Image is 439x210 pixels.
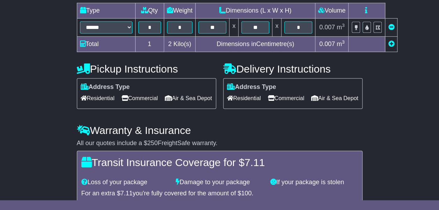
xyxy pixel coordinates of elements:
[337,40,345,47] span: m
[135,3,164,18] td: Qty
[388,40,394,47] a: Add new item
[81,93,115,104] span: Residential
[77,37,135,52] td: Total
[268,93,304,104] span: Commercial
[120,190,133,197] span: 7.11
[319,24,335,31] span: 0.007
[165,93,212,104] span: Air & Sea Depot
[319,40,335,47] span: 0.007
[168,40,171,47] span: 2
[77,125,363,136] h4: Warranty & Insurance
[77,140,363,147] div: All our quotes include a $ FreightSafe warranty.
[164,3,196,18] td: Weight
[81,190,358,197] div: For an extra $ you're fully covered for the amount of $ .
[147,140,158,147] span: 250
[244,157,265,168] span: 7.11
[388,24,394,31] a: Remove this item
[267,179,361,186] div: If your package is stolen
[227,93,261,104] span: Residential
[77,63,216,75] h4: Pickup Instructions
[311,93,358,104] span: Air & Sea Depot
[272,18,281,37] td: x
[227,83,276,91] label: Address Type
[342,39,345,45] sup: 3
[196,3,315,18] td: Dimensions (L x W x H)
[78,179,173,186] div: Loss of your package
[135,37,164,52] td: 1
[81,83,130,91] label: Address Type
[196,37,315,52] td: Dimensions in Centimetre(s)
[81,157,358,168] h4: Transit Insurance Coverage for $
[229,18,239,37] td: x
[241,190,251,197] span: 100
[164,37,196,52] td: Kilo(s)
[77,3,135,18] td: Type
[342,23,345,28] sup: 3
[122,93,158,104] span: Commercial
[337,24,345,31] span: m
[315,3,349,18] td: Volume
[172,179,267,186] div: Damage to your package
[223,63,363,75] h4: Delivery Instructions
